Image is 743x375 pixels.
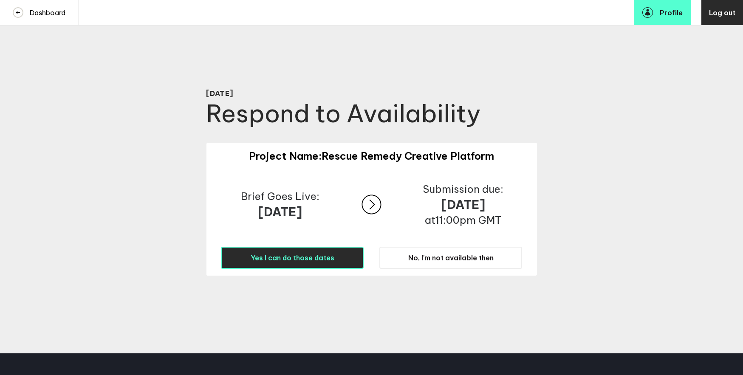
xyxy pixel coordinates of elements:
[379,247,522,269] button: No, I'm not available then
[251,254,334,262] span: Yes I can do those dates
[660,8,683,17] span: Profile
[206,89,537,98] p: [DATE]
[408,254,494,262] span: No, I'm not available then
[397,197,529,212] h2: [DATE]
[23,8,65,17] h4: Dashboard
[397,214,529,226] h5: at 11:00pm GMT
[221,247,364,269] button: Yes I can do those dates
[206,98,537,129] h1: Respond to Availability
[397,183,529,195] h5: Submission due:
[214,204,346,219] h2: [DATE]
[709,8,735,17] span: Log out
[214,190,346,203] h5: Brief Goes Live:
[206,143,537,169] h5: Project Name: Rescue Remedy Creative Platform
